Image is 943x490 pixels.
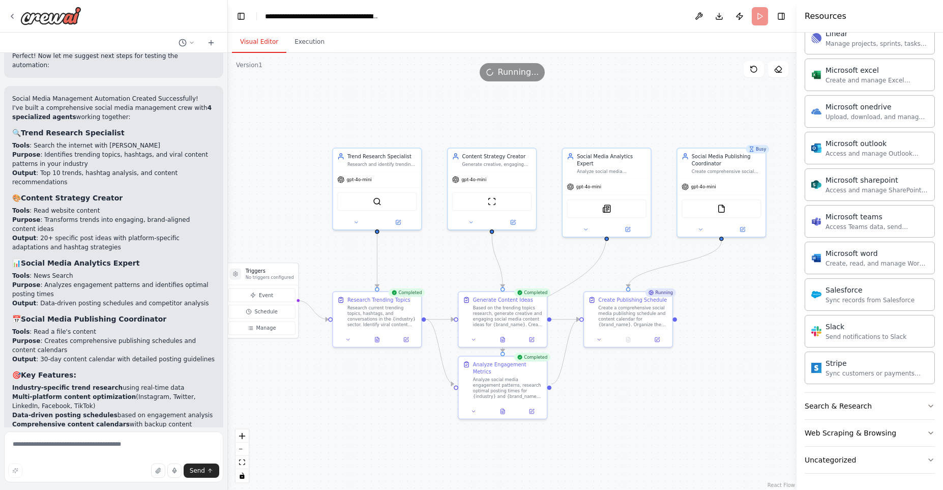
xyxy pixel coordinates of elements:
g: Edge from 8f524a4b-b4dc-48ef-be29-a3dc964197a0 to b2d92fd3-7903-4137-b779-7783923191f0 [426,316,454,388]
g: Edge from 8f524a4b-b4dc-48ef-be29-a3dc964197a0 to 9ab8d9ea-3352-48d6-a83a-f83325e69c12 [426,316,454,323]
div: Send notifications to Slack [826,333,906,341]
strong: Content Strategy Creator [21,194,123,202]
span: Send [190,467,205,475]
li: : Analyzes engagement patterns and identifies optimal posting times [12,280,215,299]
g: Edge from triggers to 8f524a4b-b4dc-48ef-be29-a3dc964197a0 [298,297,329,323]
img: FileReadTool [717,205,726,213]
g: Edge from 14b58bf4-be0b-4c22-bae6-86c1c6be090b to 9ab8d9ea-3352-48d6-a83a-f83325e69c12 [488,234,506,287]
button: View output [487,335,518,344]
div: Research and identify trending topics, hashtags, and conversations in the {industry} sector. Disc... [347,161,417,167]
li: : Creates comprehensive publishing schedules and content calendars [12,336,215,355]
button: Switch to previous chat [174,37,199,49]
button: Manage [228,322,296,335]
div: Social Media Analytics ExpertAnalyze social media engagement metrics, identify optimal posting ti... [562,148,652,237]
button: fit view [235,456,249,469]
h3: 📊 [12,258,215,268]
div: Microsoft outlook [826,138,928,149]
button: Visual Editor [232,32,286,53]
div: Manage projects, sprints, tasks, and bug tracking in Linear [826,40,928,48]
img: SerplyNewsSearchTool [602,205,611,213]
div: Create Publishing Schedule [599,296,667,303]
div: Running [645,289,676,297]
img: Microsoft word [811,253,821,263]
strong: Purpose [12,281,40,289]
div: CompletedResearch Trending TopicsResearch current trending topics, hashtags, and conversations in... [332,291,422,348]
strong: Industry-specific trend research [12,384,123,391]
img: Microsoft onedrive [811,106,821,117]
g: Edge from b2d92fd3-7903-4137-b779-7783923191f0 to bc86310d-792f-40ef-9d7a-96e6cf3e6f7d [551,316,579,388]
div: Completed [514,289,550,297]
div: Uncategorized [805,455,856,465]
div: Social Media Publishing Coordinator [692,153,761,167]
div: Create comprehensive social media publishing schedules, format content for different platforms, a... [692,168,761,174]
button: Start a new chat [203,37,219,49]
img: Microsoft excel [811,70,821,80]
div: Access and manage SharePoint sites, lists, and document libraries. [826,186,928,194]
strong: Purpose [12,337,40,344]
button: Upload files [151,464,165,478]
h4: Resources [805,10,846,22]
div: React Flow controls [235,429,249,482]
div: Analyze Engagement Metrics [473,361,543,375]
li: : Search the internet with [PERSON_NAME] [12,141,215,150]
button: Uncategorized [805,447,935,473]
strong: Output [12,300,36,307]
div: Access and manage Outlook emails, calendar events, and contacts. [826,150,928,158]
div: Search & Research [805,401,872,411]
h3: 📅 [12,314,215,324]
button: No output available [613,335,643,344]
div: Completed [389,289,425,297]
button: Web Scraping & Browsing [805,420,935,446]
button: Open in side panel [394,335,418,344]
li: : Read a file's content [12,327,215,336]
div: Microsoft excel [826,65,928,75]
strong: Output [12,169,36,177]
p: I've built a comprehensive social media management crew with working together: [12,103,215,122]
button: Open in side panel [645,335,669,344]
div: Analyze social media engagement metrics, identify optimal posting times, and provide data-driven ... [577,168,646,174]
button: Improve this prompt [8,464,22,478]
button: View output [362,335,393,344]
li: : Top 10 trends, hashtag analysis, and content recommendations [12,168,215,187]
strong: Data-driven posting schedules [12,412,117,419]
button: Send [184,464,219,478]
li: based on engagement analysis [12,411,215,420]
button: Event [228,289,296,302]
div: Completed [514,353,550,362]
li: : Identifies trending topics, hashtags, and viral content patterns in your industry [12,150,215,168]
li: : Transforms trends into engaging, brand-aligned content ideas [12,215,215,234]
li: : Data-driven posting schedules and competitor analysis [12,299,215,308]
div: Version 1 [236,61,262,69]
img: Slack [811,326,821,336]
img: Stripe [811,363,821,373]
button: Open in side panel [519,407,544,416]
img: Salesforce [811,290,821,300]
button: zoom out [235,443,249,456]
div: Create and manage Excel workbooks, worksheets, tables, and charts in OneDrive or SharePoint. [826,76,928,84]
strong: Output [12,356,36,363]
div: Trend Research SpecialistResearch and identify trending topics, hashtags, and conversations in th... [332,148,422,230]
button: Hide left sidebar [234,9,248,23]
div: Microsoft word [826,248,928,258]
g: Edge from 9ab8d9ea-3352-48d6-a83a-f83325e69c12 to bc86310d-792f-40ef-9d7a-96e6cf3e6f7d [551,316,579,323]
li: (Instagram, Twitter, LinkedIn, Facebook, TikTok) [12,392,215,411]
div: Generate Content Ideas [473,296,533,303]
div: Based on the trending topics research, generate creative and engaging social media content ideas ... [473,305,543,328]
strong: Social Media Analytics Expert [21,259,139,267]
g: Edge from a4c07d14-998d-4c68-a636-33b2bb3b76df to 8f524a4b-b4dc-48ef-be29-a3dc964197a0 [373,234,380,287]
span: gpt-4o-mini [346,177,371,182]
img: Microsoft sharepoint [811,180,821,190]
div: Social Media Analytics Expert [577,153,646,167]
strong: Tools [12,272,30,279]
div: Stripe [826,358,928,368]
button: Execution [286,32,333,53]
button: Open in side panel [519,335,544,344]
span: Event [259,292,273,299]
li: : Read website content [12,206,215,215]
img: SerperDevTool [373,197,381,206]
g: Edge from b8b1c498-4581-4080-9158-a90a5b8a6252 to b2d92fd3-7903-4137-b779-7783923191f0 [499,234,610,352]
strong: Multi-platform content optimization [12,393,136,400]
button: Click to speak your automation idea [167,464,182,478]
strong: Purpose [12,151,40,158]
span: Running... [498,66,539,78]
